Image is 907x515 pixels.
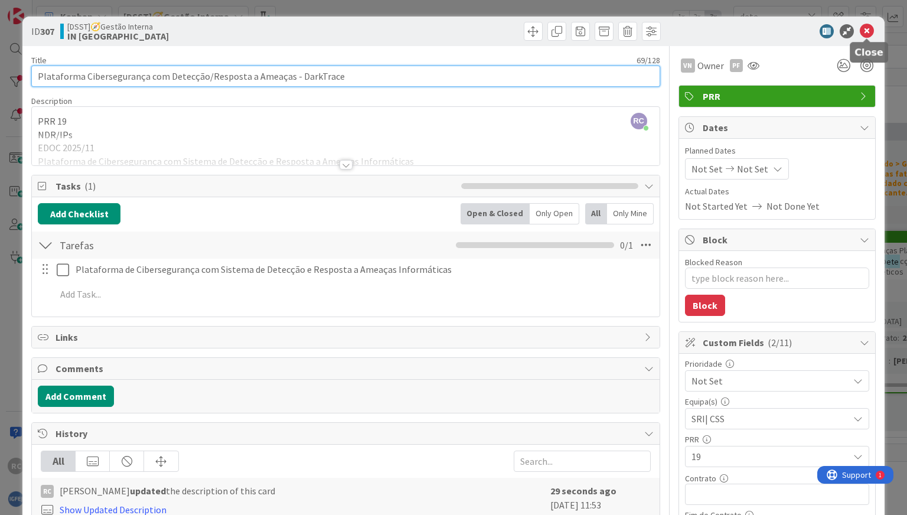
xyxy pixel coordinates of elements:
[38,128,653,142] p: NDR/IPs
[631,113,647,129] span: RC
[685,295,725,316] button: Block
[38,115,653,128] p: PRR 19
[550,485,616,497] b: 29 seconds ago
[607,203,654,224] div: Only Mine
[56,179,455,193] span: Tasks
[730,59,743,72] div: PF
[691,373,843,389] span: Not Set
[685,199,748,213] span: Not Started Yet
[685,473,716,484] label: Contrato
[41,485,54,498] div: RC
[60,484,275,498] span: [PERSON_NAME] the description of this card
[41,451,76,471] div: All
[461,203,530,224] div: Open & Closed
[31,96,72,106] span: Description
[84,180,96,192] span: ( 1 )
[691,449,849,464] span: 19
[56,361,638,376] span: Comments
[685,397,869,406] div: Equipa(s)
[130,485,166,497] b: updated
[38,203,120,224] button: Add Checklist
[61,5,64,14] div: 1
[56,426,638,441] span: History
[685,257,742,268] label: Blocked Reason
[585,203,607,224] div: All
[56,330,638,344] span: Links
[681,58,695,73] div: VN
[76,263,651,276] p: Plataforma de Cibersegurança com Sistema de Detecção e Resposta a Ameaças Informáticas
[31,55,47,66] label: Title
[530,203,579,224] div: Only Open
[703,120,854,135] span: Dates
[737,162,768,176] span: Not Set
[25,2,54,16] span: Support
[768,337,792,348] span: ( 2/11 )
[685,185,869,198] span: Actual Dates
[685,145,869,157] span: Planned Dates
[40,25,54,37] b: 307
[514,451,651,472] input: Search...
[685,360,869,368] div: Prioridade
[854,47,883,58] h5: Close
[50,55,660,66] div: 69 / 128
[703,89,854,103] span: PRR
[703,335,854,350] span: Custom Fields
[766,199,820,213] span: Not Done Yet
[56,234,321,256] input: Add Checklist...
[697,58,724,73] span: Owner
[620,238,633,252] span: 0 / 1
[67,31,169,41] b: IN [GEOGRAPHIC_DATA]
[703,233,854,247] span: Block
[31,24,54,38] span: ID
[31,66,660,87] input: type card name here...
[685,435,869,444] div: PRR
[691,412,849,426] span: SRI| CSS
[38,386,114,407] button: Add Comment
[691,162,723,176] span: Not Set
[67,22,169,31] span: [DSST]🧭Gestão Interna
